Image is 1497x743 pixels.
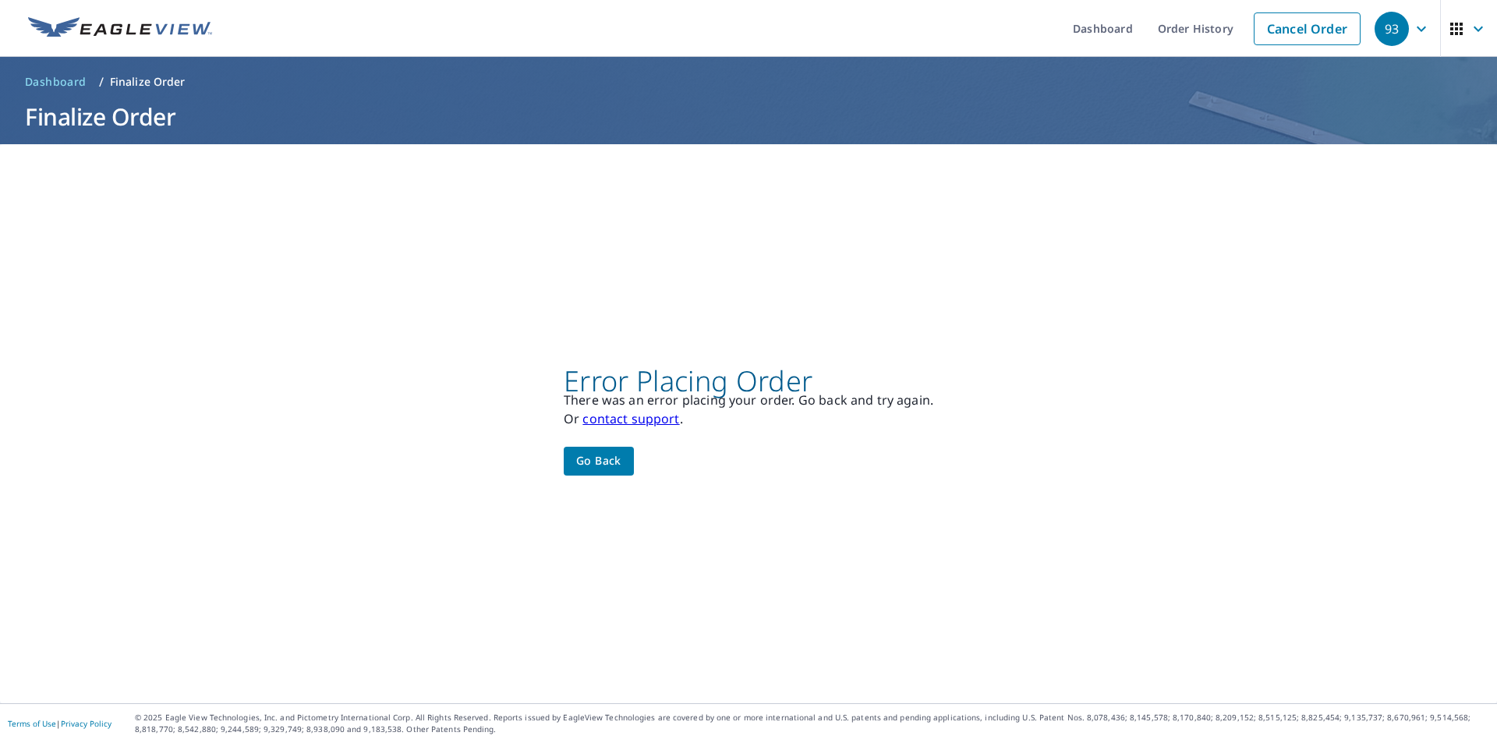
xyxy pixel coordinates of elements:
p: Finalize Order [110,74,186,90]
p: Error Placing Order [564,372,933,391]
li: / [99,73,104,91]
a: Cancel Order [1254,12,1361,45]
p: There was an error placing your order. Go back and try again. [564,391,933,409]
a: contact support [582,410,679,427]
a: Terms of Use [8,718,56,729]
span: Go back [576,451,621,471]
a: Privacy Policy [61,718,111,729]
span: Dashboard [25,74,87,90]
p: Or . [564,409,933,428]
p: © 2025 Eagle View Technologies, Inc. and Pictometry International Corp. All Rights Reserved. Repo... [135,712,1489,735]
button: Go back [564,447,634,476]
p: | [8,719,111,728]
nav: breadcrumb [19,69,1478,94]
h1: Finalize Order [19,101,1478,133]
div: 93 [1375,12,1409,46]
img: EV Logo [28,17,212,41]
a: Dashboard [19,69,93,94]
